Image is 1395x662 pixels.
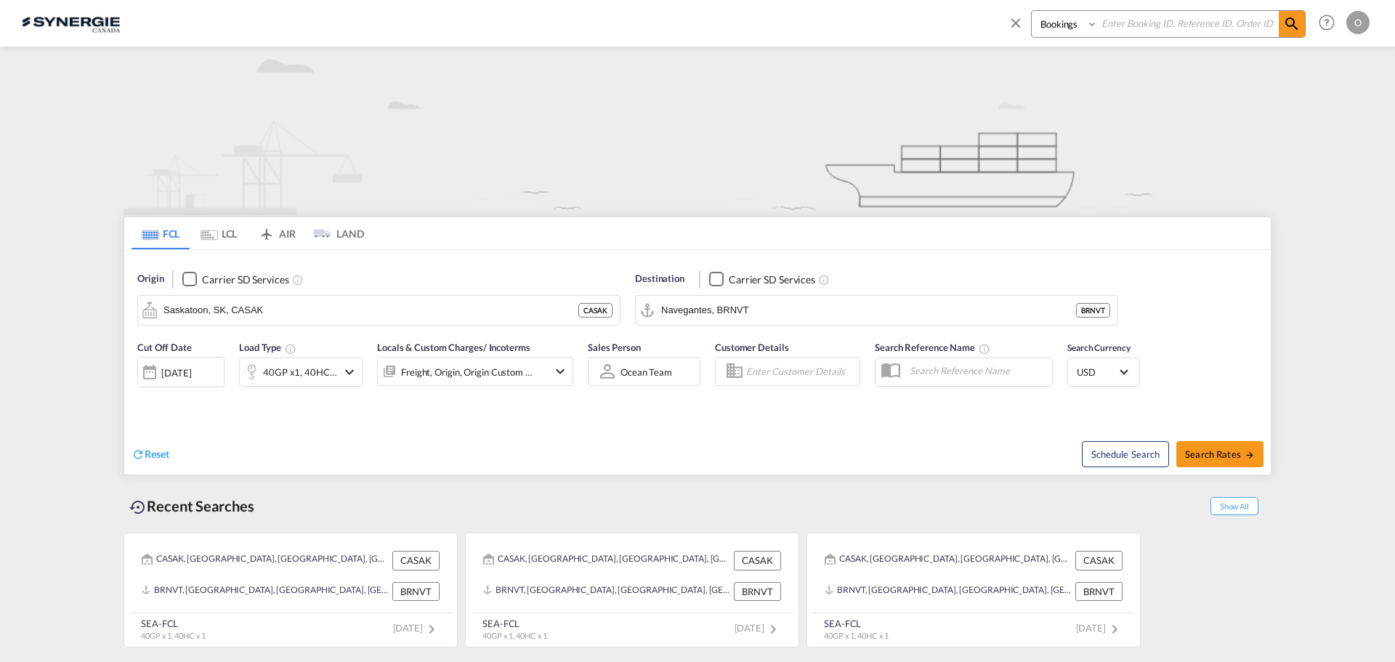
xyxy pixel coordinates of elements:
md-icon: icon-chevron-down [341,363,358,381]
span: Show All [1210,497,1258,515]
md-icon: icon-chevron-right [423,621,440,638]
div: Freight Origin Origin Custom Destination Destination Custom Factory Stuffing [401,362,533,382]
div: CASAK [578,303,612,318]
div: SEA-FCL [482,617,547,630]
md-datepicker: Select [137,386,148,405]
div: [DATE] [137,357,225,387]
md-icon: icon-chevron-right [1106,621,1123,638]
span: USD [1077,366,1117,379]
md-icon: Your search will be saved by the below given name [979,343,990,355]
span: Sales Person [588,342,641,353]
div: BRNVT [734,582,781,601]
img: 1f56c880d42311ef80fc7dca854c8e59.png [22,7,120,39]
div: Carrier SD Services [729,273,815,287]
div: SEA-FCL [824,617,889,630]
recent-search-card: CASAK, [GEOGRAPHIC_DATA], [GEOGRAPHIC_DATA], [GEOGRAPHIC_DATA], [GEOGRAPHIC_DATA], [GEOGRAPHIC_DA... [124,533,458,647]
md-icon: icon-airplane [258,225,275,236]
div: 40GP x1 40HC x1 [263,362,337,382]
md-tab-item: LAND [306,217,364,249]
md-icon: Select multiple loads to view rates [285,343,296,355]
span: Customer Details [715,342,788,353]
span: [DATE] [393,622,440,634]
md-select: Select Currency: $ USDUnited States Dollar [1075,361,1132,382]
md-icon: icon-close [1008,15,1024,31]
span: 40GP x 1, 40HC x 1 [141,631,206,640]
span: Help [1314,10,1339,35]
button: Note: By default Schedule search will only considerorigin ports, destination ports and cut off da... [1082,441,1169,467]
div: icon-refreshReset [132,447,169,463]
div: Origin Checkbox No InkUnchecked: Search for CY (Container Yard) services for all selected carrier... [124,250,1271,475]
recent-search-card: CASAK, [GEOGRAPHIC_DATA], [GEOGRAPHIC_DATA], [GEOGRAPHIC_DATA], [GEOGRAPHIC_DATA], [GEOGRAPHIC_DA... [465,533,799,647]
input: Search by Port [661,299,1076,321]
span: Origin [137,272,163,286]
span: Search Currency [1067,342,1131,353]
button: Search Ratesicon-arrow-right [1176,441,1263,467]
md-checkbox: Checkbox No Ink [182,272,288,287]
span: Destination [635,272,684,286]
span: 40GP x 1, 40HC x 1 [482,631,547,640]
md-tab-item: LCL [190,217,248,249]
div: BRNVT, Navegantes, Brazil, South America, Americas [825,582,1072,601]
img: new-FCL.png [124,47,1271,215]
md-select: Sales Person: Ocean team [619,361,674,382]
input: Search by Port [163,299,578,321]
span: Reset [145,448,169,460]
md-icon: icon-arrow-right [1245,450,1255,460]
md-tab-item: FCL [132,217,190,249]
md-icon: icon-chevron-down [551,363,569,380]
div: Recent Searches [124,490,260,522]
span: [DATE] [735,622,782,634]
div: O [1346,11,1370,34]
div: BRNVT [1075,582,1123,601]
div: BRNVT [1076,303,1110,318]
div: Carrier SD Services [202,273,288,287]
div: CASAK [734,551,781,570]
md-input-container: Saskatoon, SK, CASAK [138,296,620,325]
div: 40GP x1 40HC x1icon-chevron-down [239,358,363,387]
span: / Incoterms [483,342,530,353]
div: CASAK, Saskatoon, SK, Canada, North America, Americas [483,551,730,570]
md-tab-item: AIR [248,217,306,249]
md-icon: icon-refresh [132,448,145,461]
div: Ocean team [620,366,672,378]
div: BRNVT [392,582,440,601]
div: BRNVT, Navegantes, Brazil, South America, Americas [483,582,730,601]
md-icon: Unchecked: Search for CY (Container Yard) services for all selected carriers.Checked : Search for... [292,274,304,286]
span: icon-magnify [1279,11,1305,37]
md-icon: icon-chevron-right [764,621,782,638]
div: Freight Origin Origin Custom Destination Destination Custom Factory Stuffingicon-chevron-down [377,357,573,386]
div: [DATE] [161,366,191,379]
input: Enter Booking ID, Reference ID, Order ID [1098,11,1279,36]
md-pagination-wrapper: Use the left and right arrow keys to navigate between tabs [132,217,364,249]
div: CASAK, Saskatoon, SK, Canada, North America, Americas [825,551,1072,570]
span: Cut Off Date [137,342,192,353]
div: CASAK, Saskatoon, SK, Canada, North America, Americas [142,551,389,570]
span: Search Reference Name [875,342,990,353]
input: Enter Customer Details [746,360,855,382]
div: CASAK [1075,551,1123,570]
md-icon: icon-magnify [1283,15,1301,33]
div: BRNVT, Navegantes, Brazil, South America, Americas [142,582,389,601]
span: 40GP x 1, 40HC x 1 [824,631,889,640]
recent-search-card: CASAK, [GEOGRAPHIC_DATA], [GEOGRAPHIC_DATA], [GEOGRAPHIC_DATA], [GEOGRAPHIC_DATA], [GEOGRAPHIC_DA... [806,533,1141,647]
div: CASAK [392,551,440,570]
span: Search Rates [1185,448,1255,460]
md-icon: icon-backup-restore [129,498,147,516]
span: Locals & Custom Charges [377,342,530,353]
div: Help [1314,10,1346,36]
span: Load Type [239,342,296,353]
input: Search Reference Name [902,360,1052,382]
md-icon: Unchecked: Search for CY (Container Yard) services for all selected carriers.Checked : Search for... [818,274,830,286]
span: icon-close [1008,10,1031,45]
span: [DATE] [1076,622,1123,634]
div: SEA-FCL [141,617,206,630]
md-checkbox: Checkbox No Ink [709,272,815,287]
md-input-container: Navegantes, BRNVT [636,296,1117,325]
